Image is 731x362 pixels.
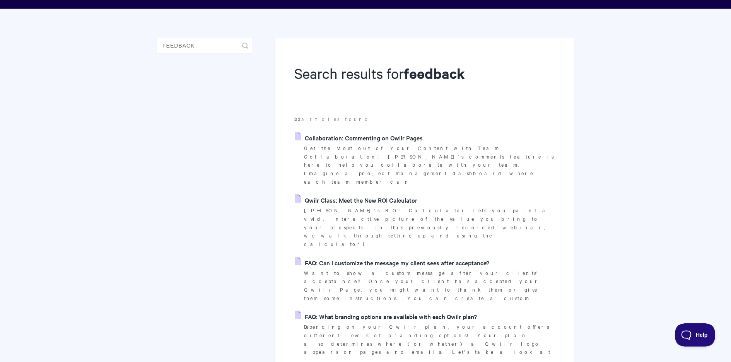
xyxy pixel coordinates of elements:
p: Want to show a custom message after your clients' acceptance? Once your client has accepted your ... [304,269,555,302]
h1: Search results for [294,63,555,97]
a: FAQ: Can I customize the message my client sees after acceptance? [295,257,489,268]
a: Collaboration: Commenting on Qwilr Pages [295,132,423,143]
strong: feedback [404,64,465,83]
a: FAQ: What branding options are available with each Qwilr plan? [295,311,477,322]
iframe: Toggle Customer Support [675,323,716,347]
p: Depending on your Qwilr plan, your account offers different levels of branding options! Your plan... [304,323,555,356]
strong: 33 [294,115,301,123]
p: Get the Most out of Your Content with Team Collaboration! [PERSON_NAME]'s comments feature is her... [304,144,555,186]
p: articles found [294,115,555,123]
input: Search [157,38,253,53]
a: Qwilr Class: Meet the New ROI Calculator [295,194,417,206]
p: [PERSON_NAME]'s ROI Calculator lets you paint a vivid, interactive picture of the value you bring... [304,206,555,248]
